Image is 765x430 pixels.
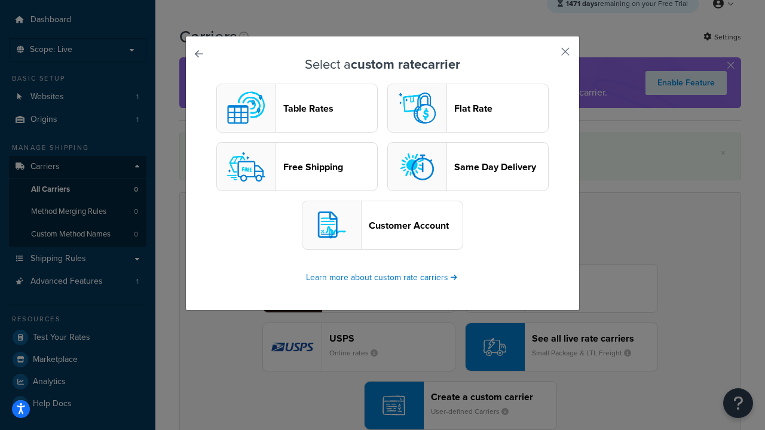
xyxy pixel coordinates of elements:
[393,84,441,132] img: flat logo
[369,220,463,231] header: Customer Account
[283,161,377,173] header: Free Shipping
[387,84,549,133] button: flat logoFlat Rate
[216,142,378,191] button: free logoFree Shipping
[302,201,463,250] button: customerAccount logoCustomer Account
[222,84,270,132] img: custom logo
[454,161,548,173] header: Same Day Delivery
[216,84,378,133] button: custom logoTable Rates
[216,57,549,72] h3: Select a
[308,201,356,249] img: customerAccount logo
[454,103,548,114] header: Flat Rate
[387,142,549,191] button: sameday logoSame Day Delivery
[351,54,460,74] strong: custom rate carrier
[283,103,377,114] header: Table Rates
[306,271,459,284] a: Learn more about custom rate carriers
[222,143,270,191] img: free logo
[393,143,441,191] img: sameday logo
